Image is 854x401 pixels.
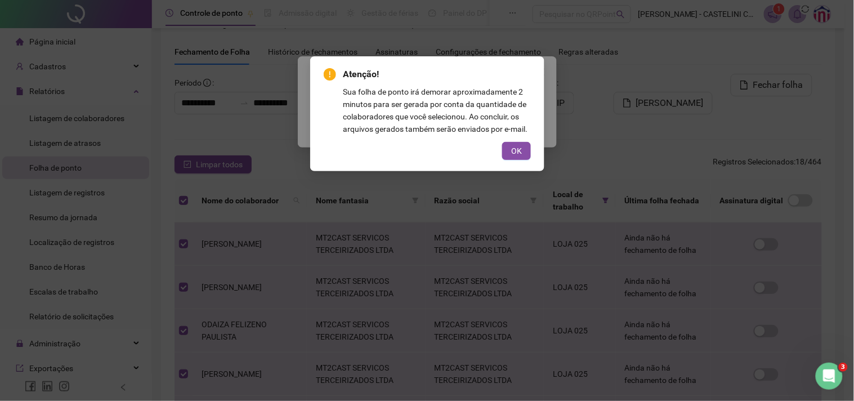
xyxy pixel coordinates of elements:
[511,145,522,157] span: OK
[343,86,531,135] div: Sua folha de ponto irá demorar aproximadamente 2 minutos para ser gerada por conta da quantidade ...
[502,142,531,160] button: OK
[816,363,843,390] iframe: Intercom live chat
[839,363,848,372] span: 3
[343,68,531,81] span: Atenção!
[324,68,336,81] span: exclamation-circle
